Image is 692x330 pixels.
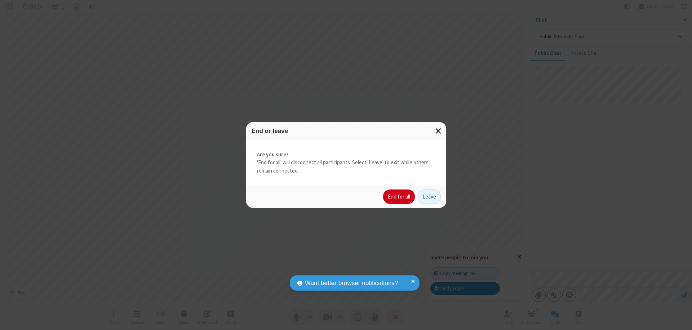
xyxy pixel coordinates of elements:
button: Close modal [431,122,446,140]
div: 'End for all' will disconnect all participants. Select 'Leave' to exit while others remain connec... [246,140,446,186]
h3: End or leave [252,128,441,134]
button: End for all [383,189,415,204]
span: Want better browser notifications? [305,278,398,288]
button: Leave [418,189,441,204]
strong: Are you sure? [257,151,435,159]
